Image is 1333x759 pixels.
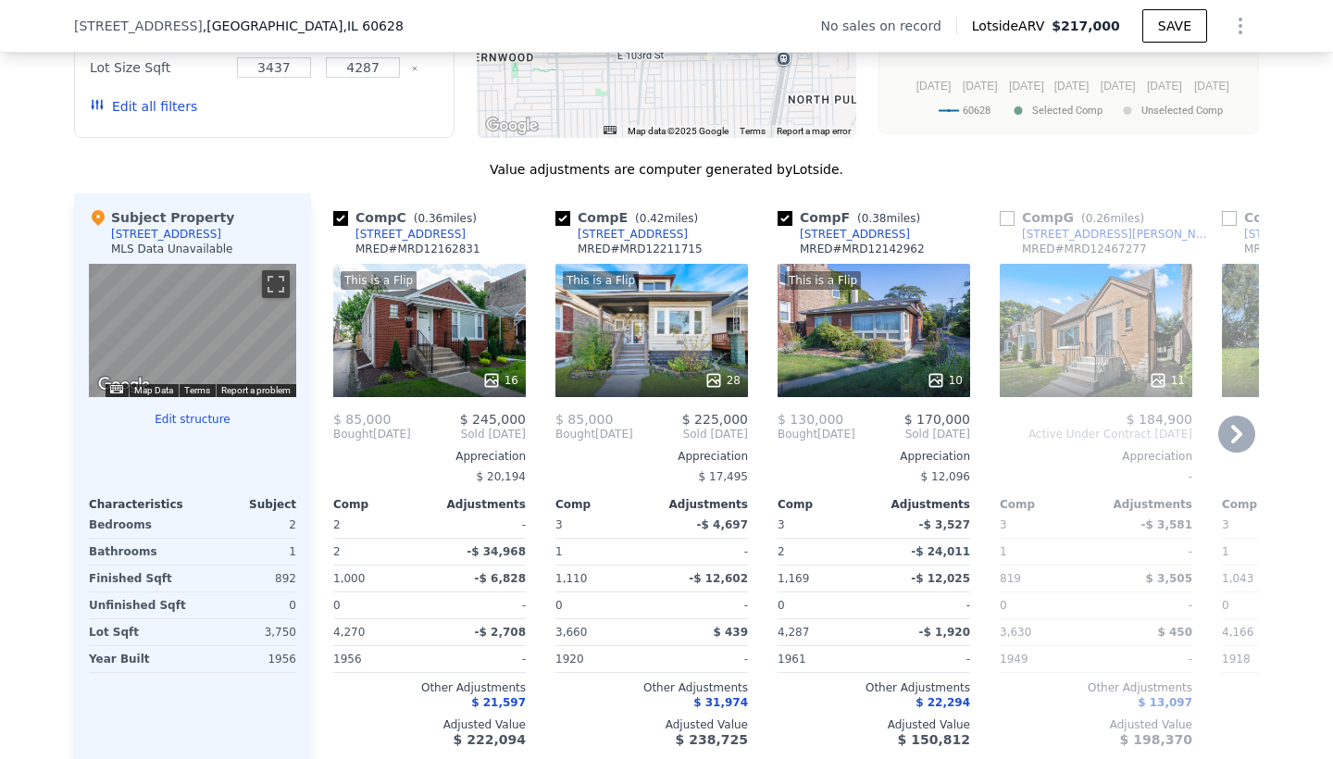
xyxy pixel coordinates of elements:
[221,385,291,395] a: Report a problem
[555,449,748,464] div: Appreciation
[963,80,998,93] text: [DATE]
[341,271,417,290] div: This is a Flip
[196,646,296,672] div: 1956
[689,572,748,585] span: -$ 12,602
[1222,539,1314,565] div: 1
[333,626,365,639] span: 4,270
[481,114,542,138] a: Open this area in Google Maps (opens a new window)
[563,271,639,290] div: This is a Flip
[911,572,970,585] span: -$ 12,025
[1138,696,1192,709] span: $ 13,097
[919,626,970,639] span: -$ 1,920
[333,449,526,464] div: Appreciation
[855,427,970,442] span: Sold [DATE]
[628,212,705,225] span: ( miles)
[355,227,466,242] div: [STREET_ADDRESS]
[555,572,587,585] span: 1,110
[699,470,748,483] span: $ 17,495
[406,212,484,225] span: ( miles)
[1052,19,1120,33] span: $217,000
[713,626,748,639] span: $ 439
[1149,371,1185,390] div: 11
[1009,80,1044,93] text: [DATE]
[333,497,430,512] div: Comp
[89,566,189,591] div: Finished Sqft
[778,497,874,512] div: Comp
[1000,427,1192,442] span: Active Under Contract [DATE]
[778,427,855,442] div: [DATE]
[481,114,542,138] img: Google
[555,208,705,227] div: Comp E
[1000,464,1192,490] div: -
[555,412,613,427] span: $ 85,000
[878,592,970,618] div: -
[134,384,173,397] button: Map Data
[74,160,1259,179] div: Value adjustments are computer generated by Lotside .
[1000,227,1215,242] a: [STREET_ADDRESS][PERSON_NAME]
[1054,80,1090,93] text: [DATE]
[682,412,748,427] span: $ 225,000
[475,572,526,585] span: -$ 6,828
[343,19,403,33] span: , IL 60628
[411,65,418,72] button: Clear
[778,427,817,442] span: Bought
[89,208,234,227] div: Subject Property
[777,126,851,136] a: Report a map error
[1142,9,1207,43] button: SAVE
[333,646,426,672] div: 1956
[1222,518,1229,531] span: 3
[93,373,155,397] img: Google
[778,539,870,565] div: 2
[1074,212,1152,225] span: ( miles)
[916,696,970,709] span: $ 22,294
[628,126,729,136] span: Map data ©2025 Google
[433,592,526,618] div: -
[1000,449,1192,464] div: Appreciation
[904,412,970,427] span: $ 170,000
[778,412,843,427] span: $ 130,000
[477,470,526,483] span: $ 20,194
[633,427,748,442] span: Sold [DATE]
[778,572,809,585] span: 1,169
[89,512,189,538] div: Bedrooms
[433,512,526,538] div: -
[1032,105,1103,117] text: Selected Comp
[555,427,595,442] span: Bought
[778,518,785,531] span: 3
[471,696,526,709] span: $ 21,597
[196,619,296,645] div: 3,750
[110,385,123,393] button: Keyboard shortcuts
[89,619,189,645] div: Lot Sqft
[1100,539,1192,565] div: -
[1000,572,1021,585] span: 819
[1000,599,1007,612] span: 0
[555,626,587,639] span: 3,660
[196,566,296,591] div: 892
[111,242,233,256] div: MLS Data Unavailable
[578,242,703,256] div: MRED # MRD12211715
[1127,412,1192,427] span: $ 184,900
[89,264,296,397] div: Map
[800,227,910,242] div: [STREET_ADDRESS]
[972,17,1052,35] span: Lotside ARV
[475,626,526,639] span: -$ 2,708
[655,592,748,618] div: -
[1222,599,1229,612] span: 0
[262,270,290,298] button: Toggle fullscreen view
[927,371,963,390] div: 10
[74,17,203,35] span: [STREET_ADDRESS]
[90,97,197,116] button: Edit all filters
[417,212,442,225] span: 0.36
[89,592,189,618] div: Unfinished Sqft
[676,732,748,747] span: $ 238,725
[333,518,341,531] span: 2
[89,539,189,565] div: Bathrooms
[333,427,411,442] div: [DATE]
[740,126,766,136] a: Terms (opens in new tab)
[93,373,155,397] a: Open this area in Google Maps (opens a new window)
[90,55,226,81] div: Lot Size Sqft
[555,539,648,565] div: 1
[800,242,925,256] div: MRED # MRD12142962
[333,227,466,242] a: [STREET_ADDRESS]
[482,371,518,390] div: 16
